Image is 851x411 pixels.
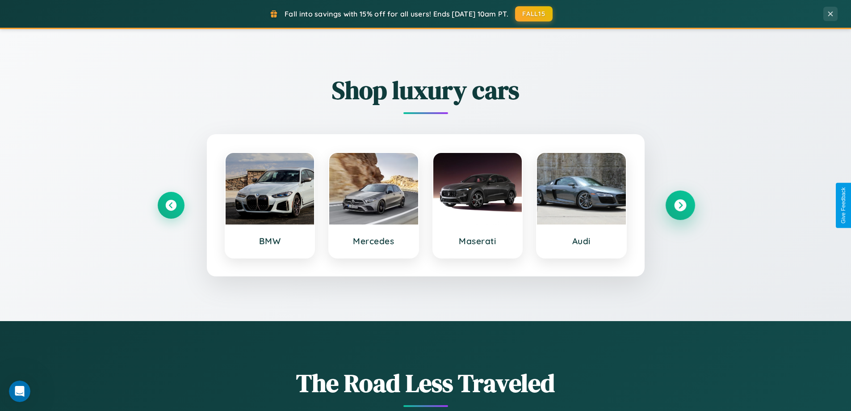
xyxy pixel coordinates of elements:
[442,236,513,246] h3: Maserati
[338,236,409,246] h3: Mercedes
[515,6,553,21] button: FALL15
[840,187,847,224] div: Give Feedback
[158,366,694,400] h1: The Road Less Traveled
[285,9,508,18] span: Fall into savings with 15% off for all users! Ends [DATE] 10am PT.
[158,73,694,107] h2: Shop luxury cars
[546,236,617,246] h3: Audi
[235,236,306,246] h3: BMW
[9,381,30,402] iframe: Intercom live chat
